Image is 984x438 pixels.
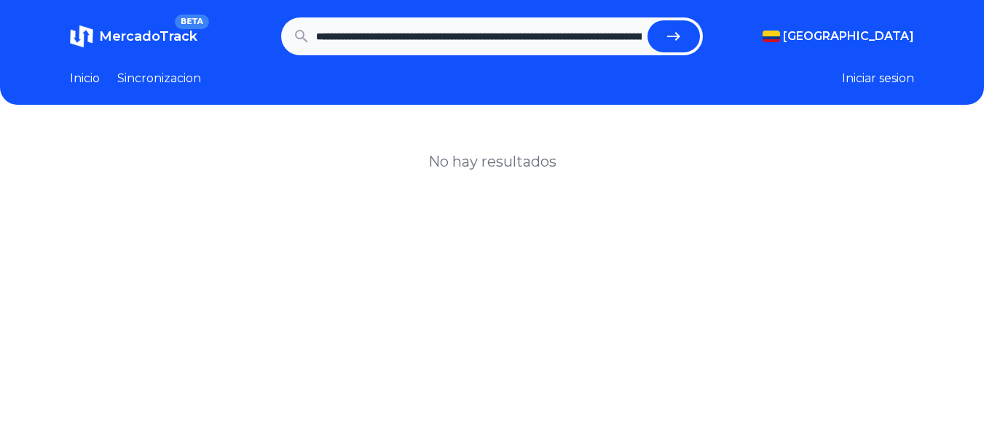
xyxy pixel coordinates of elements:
a: Inicio [70,70,100,87]
button: Iniciar sesion [842,70,914,87]
a: Sincronizacion [117,70,201,87]
span: MercadoTrack [99,28,197,44]
h1: No hay resultados [428,151,556,172]
a: MercadoTrackBETA [70,25,197,48]
img: Colombia [763,31,780,42]
span: BETA [175,15,209,29]
span: [GEOGRAPHIC_DATA] [783,28,914,45]
img: MercadoTrack [70,25,93,48]
button: [GEOGRAPHIC_DATA] [763,28,914,45]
